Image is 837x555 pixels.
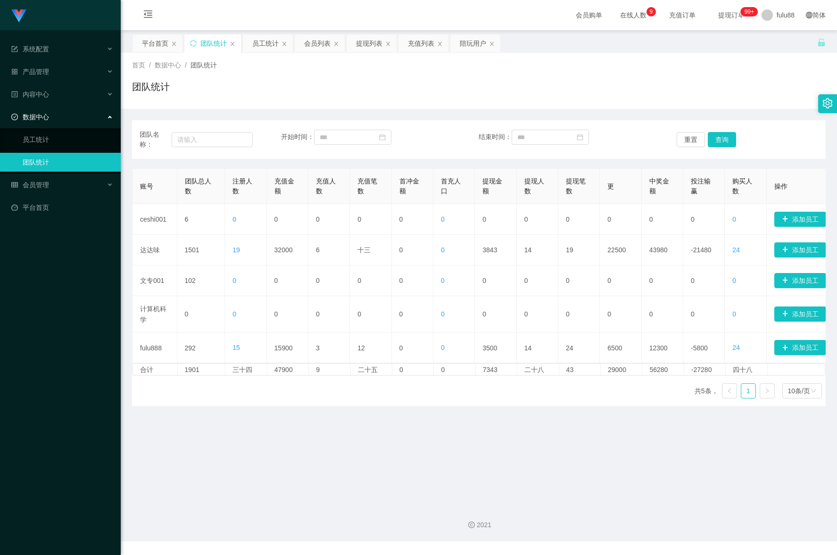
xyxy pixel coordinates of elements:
[732,310,736,318] font: 0
[140,131,159,148] font: 团队名称：
[566,215,570,223] font: 0
[408,40,434,47] font: 充值列表
[11,68,18,75] i: 图标: appstore-o
[140,182,153,190] font: 账号
[316,277,320,284] font: 0
[399,177,419,195] font: 首冲金额
[358,366,378,373] font: 二十五
[316,344,320,351] font: 3
[357,177,377,195] font: 充值笔数
[691,246,712,254] font: -21480
[669,11,696,19] font: 充值订单
[399,277,403,284] font: 0
[140,246,160,254] font: 达达味
[566,277,570,284] font: 0
[649,344,668,351] font: 12300
[677,132,705,147] button: 重置
[764,388,770,394] i: 图标： 右
[185,246,199,254] font: 1501
[357,344,365,351] font: 12
[482,246,497,254] font: 3843
[230,41,235,47] i: 图标： 关闭
[399,246,403,254] font: 0
[140,305,166,323] font: 计算机科学
[399,215,403,223] font: 0
[774,273,826,288] button: 图标: 加号添加员工
[774,182,787,190] font: 操作
[185,366,199,373] font: 1901
[649,215,653,223] font: 0
[356,40,382,47] font: 提现列表
[817,38,826,47] i: 图标： 解锁
[399,310,403,318] font: 0
[566,344,573,351] font: 24
[607,182,614,190] font: 更
[620,11,646,19] font: 在线人数
[691,215,695,223] font: 0
[524,246,532,254] font: 14
[282,41,287,47] i: 图标： 关闭
[232,277,236,284] font: 0
[812,11,826,19] font: 简体
[190,40,197,47] i: 图标：同步
[399,366,403,373] font: 0
[185,177,211,195] font: 团队总人数
[608,366,626,373] font: 29000
[774,212,826,227] button: 图标: 加号添加员工
[379,134,386,141] i: 图标：日历
[132,0,164,31] i: 图标: 菜单折叠
[691,277,695,284] font: 0
[788,384,810,398] div: 10条/页
[691,310,695,318] font: 0
[482,344,497,351] font: 3500
[607,310,611,318] font: 0
[650,8,653,15] font: 9
[232,310,236,318] font: 0
[576,11,602,19] font: 会员购单
[489,41,495,47] i: 图标： 关闭
[649,310,653,318] font: 0
[185,310,189,318] font: 0
[524,215,528,223] font: 0
[140,344,162,351] font: fulu888
[274,310,278,318] font: 0
[646,7,656,17] sup: 9
[607,246,626,254] font: 22500
[274,366,293,373] font: 47900
[524,344,532,351] font: 14
[23,91,49,98] font: 内容中心
[11,46,18,52] i: 图标： 表格
[357,246,371,254] font: 十三
[385,41,391,47] i: 图标： 关闭
[649,366,668,373] font: 56280
[441,277,445,284] font: 0
[460,40,486,47] font: 陪玩用户
[23,130,113,149] a: 员工统计
[274,277,278,284] font: 0
[566,177,586,195] font: 提现笔数
[232,246,240,254] font: 19
[695,388,718,395] font: 共5条，
[274,344,293,351] font: 15900
[806,12,812,18] i: 图标: 全球
[399,344,403,351] font: 0
[477,521,491,529] font: 2021
[274,246,293,254] font: 32000
[232,177,252,195] font: 注册人数
[774,306,826,322] button: 图标: 加号添加员工
[566,310,570,318] font: 0
[274,215,278,223] font: 0
[11,9,26,23] img: logo.9652507e.png
[23,113,49,121] font: 数据中心
[741,7,758,17] sup: 241
[281,133,314,141] font: 开始时间：
[483,366,497,373] font: 7343
[441,215,445,223] font: 0
[441,310,445,318] font: 0
[788,387,810,395] font: 10条/页
[482,310,486,318] font: 0
[524,177,544,195] font: 提现人数
[524,366,544,373] font: 二十八
[649,277,653,284] font: 0
[357,215,361,223] font: 0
